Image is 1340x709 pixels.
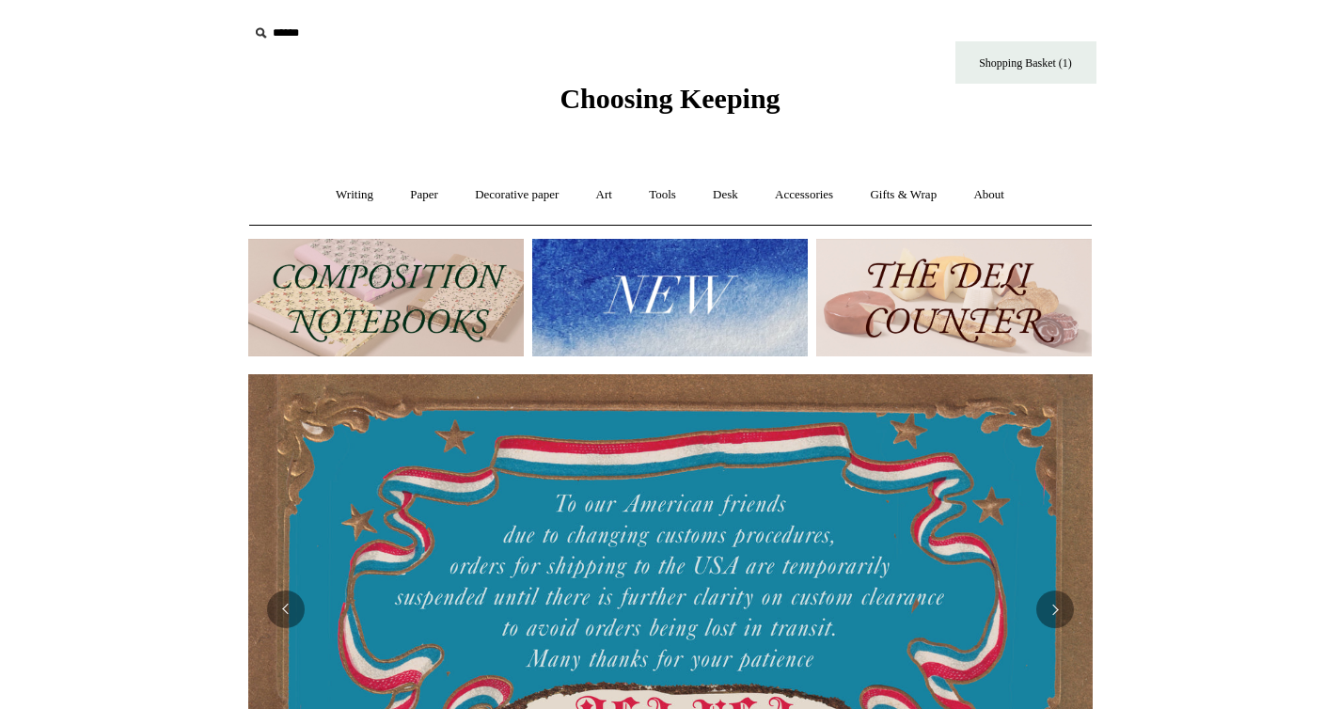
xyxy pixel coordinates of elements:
a: Shopping Basket (1) [955,41,1096,84]
a: Paper [393,170,455,220]
img: 202302 Composition ledgers.jpg__PID:69722ee6-fa44-49dd-a067-31375e5d54ec [248,239,524,356]
a: Gifts & Wrap [853,170,954,220]
a: Tools [632,170,693,220]
a: Decorative paper [458,170,575,220]
button: Previous [267,591,305,628]
span: Choosing Keeping [560,83,780,114]
a: Desk [696,170,755,220]
img: New.jpg__PID:f73bdf93-380a-4a35-bcfe-7823039498e1 [532,239,808,356]
img: The Deli Counter [816,239,1092,356]
a: Writing [319,170,390,220]
a: Art [579,170,629,220]
button: Next [1036,591,1074,628]
a: Accessories [758,170,850,220]
a: About [956,170,1021,220]
a: Choosing Keeping [560,98,780,111]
